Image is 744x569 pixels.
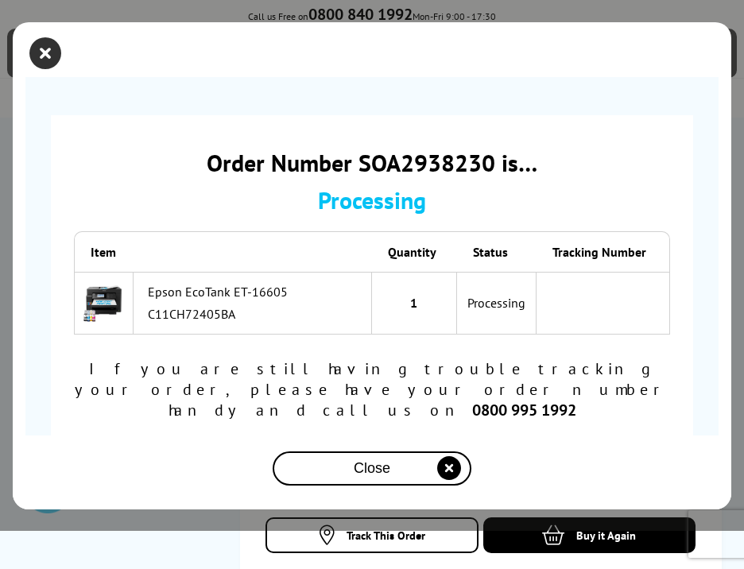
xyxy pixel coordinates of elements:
th: Tracking Number [537,231,670,272]
div: If you are still having trouble tracking your order, please have your order number handy and call... [74,358,670,420]
span: Close [354,460,390,477]
div: Processing [74,184,670,215]
th: Status [457,231,537,272]
th: Quantity [372,231,457,272]
div: C11CH72405BA [148,306,363,322]
span: Buy it Again [576,528,636,543]
td: Processing [457,272,537,335]
a: Buy it Again [483,517,696,553]
div: Epson EcoTank ET-16605 [148,284,363,300]
div: Order Number SOA2938230 is… [74,147,670,178]
span: Track This Order [347,528,425,543]
img: Epson EcoTank ET-16605 [83,281,125,323]
b: 0800 995 1992 [472,400,576,420]
a: Track This Order [265,517,479,553]
th: Item [74,231,134,272]
button: close modal [273,451,471,486]
td: 1 [372,272,457,335]
button: close modal [33,41,57,65]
